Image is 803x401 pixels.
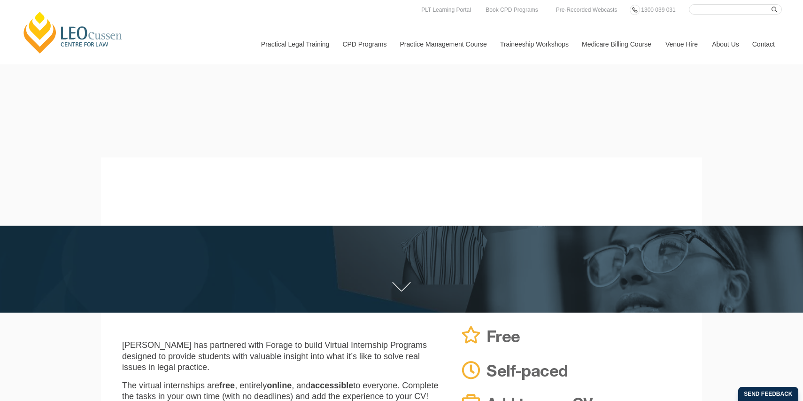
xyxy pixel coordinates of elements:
[122,340,442,373] p: [PERSON_NAME] has partnered with Forage to build Virtual Internship Programs designed to provide ...
[658,24,705,64] a: Venue Hire
[740,338,780,377] iframe: LiveChat chat widget
[554,5,620,15] a: Pre-Recorded Webcasts
[705,24,745,64] a: About Us
[419,5,473,15] a: PLT Learning Portal
[137,211,507,222] p: Experience what it’s like to be a lawyer.
[21,10,125,55] a: [PERSON_NAME] Centre for Law
[393,24,493,64] a: Practice Management Course
[493,24,575,64] a: Traineeship Workshops
[745,24,782,64] a: Contact
[641,7,675,13] span: 1300 039 031
[310,381,353,390] strong: accessible
[575,24,658,64] a: Medicare Billing Course
[137,175,507,204] h1: Virtual Internships
[254,24,336,64] a: Practical Legal Training
[219,381,235,390] strong: free
[483,5,540,15] a: Book CPD Programs
[267,381,292,390] strong: online
[335,24,393,64] a: CPD Programs
[639,5,678,15] a: 1300 039 031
